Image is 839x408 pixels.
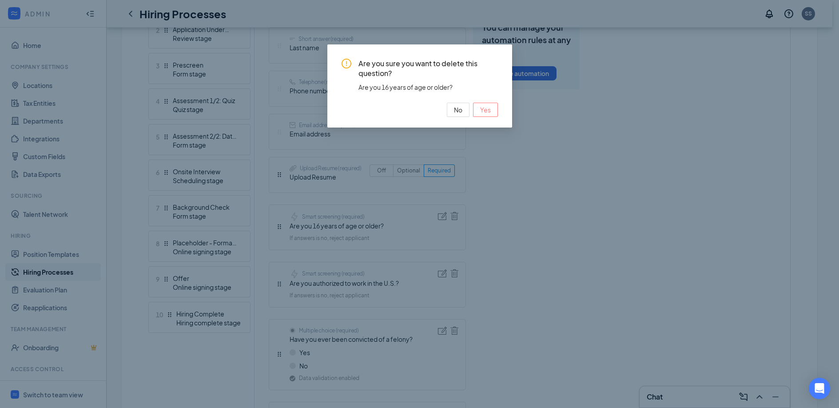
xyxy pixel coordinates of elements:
span: Are you sure you want to delete this question? [358,59,498,79]
div: Are you 16 years of age or older? [358,82,498,92]
span: Yes [480,105,491,115]
button: No [447,103,469,117]
button: Yes [473,103,498,117]
span: exclamation-circle [342,59,351,68]
div: Open Intercom Messenger [809,378,830,399]
span: No [454,105,462,115]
